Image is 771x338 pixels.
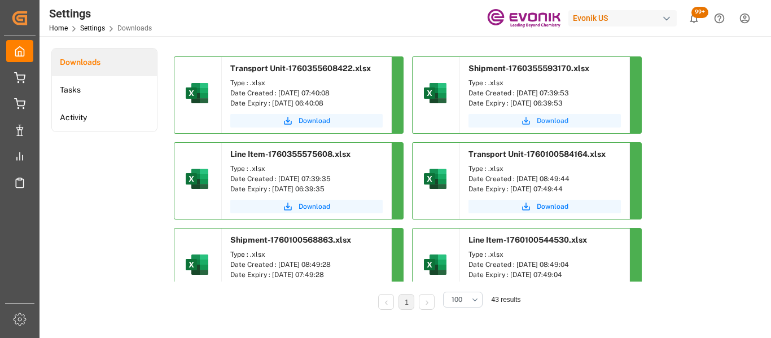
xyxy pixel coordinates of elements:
[681,6,707,31] button: show 102 new notifications
[419,294,435,310] li: Next Page
[422,165,449,192] img: microsoft-excel-2019--v1.png
[568,10,677,27] div: Evonik US
[468,64,589,73] span: Shipment-1760355593170.xlsx
[491,296,520,304] span: 43 results
[468,184,621,194] div: Date Expiry : [DATE] 07:49:44
[378,294,394,310] li: Previous Page
[49,24,68,32] a: Home
[468,150,606,159] span: Transport Unit-1760100584164.xlsx
[230,174,383,184] div: Date Created : [DATE] 07:39:35
[49,5,152,22] div: Settings
[183,80,211,107] img: microsoft-excel-2019--v1.png
[468,249,621,260] div: Type : .xlsx
[468,174,621,184] div: Date Created : [DATE] 08:49:44
[230,184,383,194] div: Date Expiry : [DATE] 06:39:35
[230,249,383,260] div: Type : .xlsx
[443,292,483,308] button: open menu
[468,78,621,88] div: Type : .xlsx
[568,7,681,29] button: Evonik US
[183,165,211,192] img: microsoft-excel-2019--v1.png
[707,6,732,31] button: Help Center
[468,114,621,128] button: Download
[230,98,383,108] div: Date Expiry : [DATE] 06:40:08
[52,49,157,76] a: Downloads
[452,295,462,305] span: 100
[230,200,383,213] button: Download
[468,98,621,108] div: Date Expiry : [DATE] 06:39:53
[299,201,330,212] span: Download
[230,78,383,88] div: Type : .xlsx
[230,64,371,73] span: Transport Unit-1760355608422.xlsx
[80,24,105,32] a: Settings
[183,251,211,278] img: microsoft-excel-2019--v1.png
[537,116,568,126] span: Download
[230,260,383,270] div: Date Created : [DATE] 08:49:28
[468,235,587,244] span: Line Item-1760100544530.xlsx
[398,294,414,310] li: 1
[230,235,351,244] span: Shipment-1760100568863.xlsx
[299,116,330,126] span: Download
[230,114,383,128] button: Download
[468,260,621,270] div: Date Created : [DATE] 08:49:04
[468,164,621,174] div: Type : .xlsx
[52,76,157,104] a: Tasks
[422,251,449,278] img: microsoft-excel-2019--v1.png
[468,200,621,213] button: Download
[487,8,560,28] img: Evonik-brand-mark-Deep-Purple-RGB.jpeg_1700498283.jpeg
[422,80,449,107] img: microsoft-excel-2019--v1.png
[468,270,621,280] div: Date Expiry : [DATE] 07:49:04
[537,201,568,212] span: Download
[230,164,383,174] div: Type : .xlsx
[468,88,621,98] div: Date Created : [DATE] 07:39:53
[230,88,383,98] div: Date Created : [DATE] 07:40:08
[691,7,708,18] span: 99+
[230,270,383,280] div: Date Expiry : [DATE] 07:49:28
[230,150,351,159] span: Line Item-1760355575608.xlsx
[52,104,157,131] a: Activity
[405,299,409,306] a: 1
